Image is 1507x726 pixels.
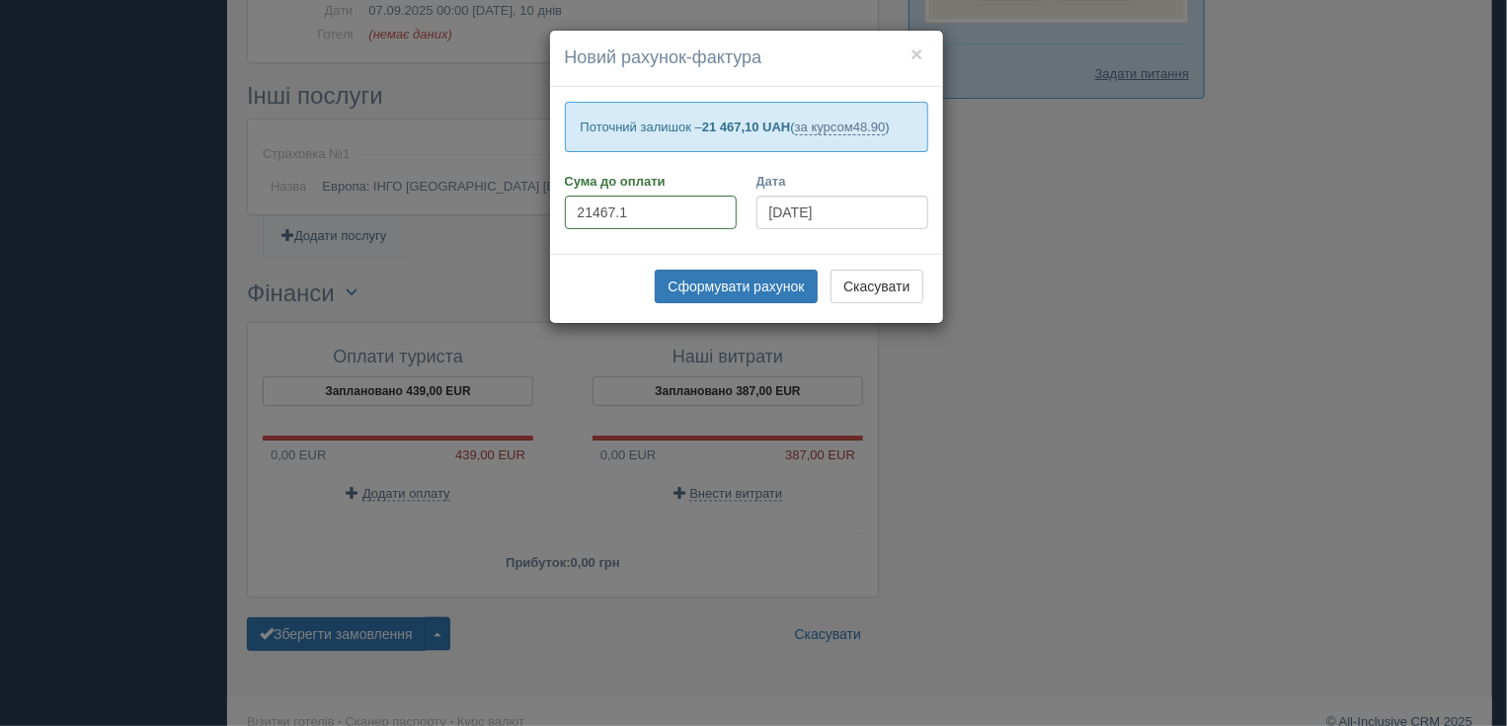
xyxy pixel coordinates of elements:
[911,43,922,64] button: ×
[702,120,791,134] b: 21 467,10 UAH
[853,120,886,134] span: 48.90
[756,172,928,191] label: Дата
[655,270,817,303] button: Сформувати рахунок
[565,172,737,191] label: Сума до оплати
[565,45,928,71] h4: Новий рахунок-фактура
[565,102,928,152] p: Поточний залишок – ( )
[831,270,922,303] button: Скасувати
[795,120,886,135] a: за курсом48.90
